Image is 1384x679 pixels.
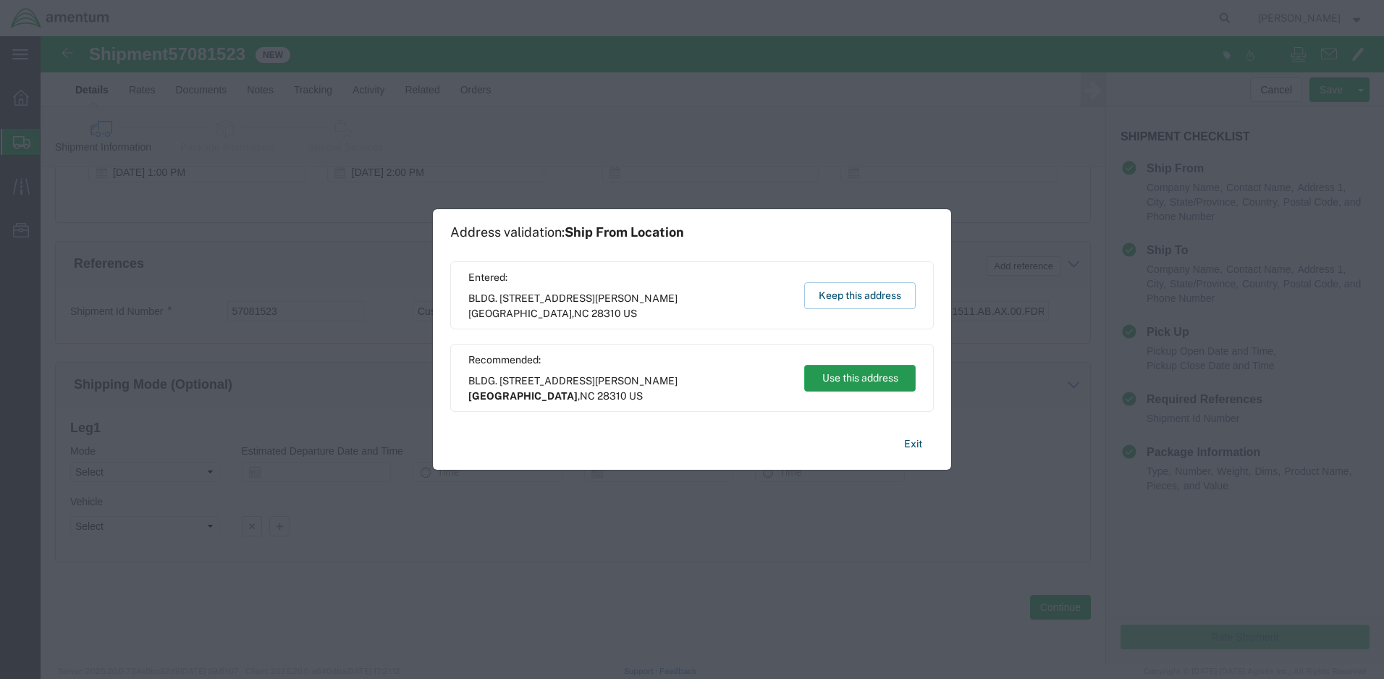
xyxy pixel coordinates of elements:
span: [GEOGRAPHIC_DATA] [468,390,578,402]
span: NC [580,390,595,402]
span: 28310 [597,390,627,402]
button: Exit [893,431,934,457]
span: BLDG. [STREET_ADDRESS][PERSON_NAME] , [468,374,790,404]
span: Ship From Location [565,224,684,240]
span: US [629,390,643,402]
button: Keep this address [804,282,916,309]
button: Use this address [804,365,916,392]
h1: Address validation: [450,224,684,240]
span: 28310 [591,308,621,319]
span: [GEOGRAPHIC_DATA] [468,308,572,319]
span: US [623,308,637,319]
span: Recommended: [468,353,790,368]
span: BLDG. [STREET_ADDRESS][PERSON_NAME] , [468,291,790,321]
span: NC [574,308,589,319]
span: Entered: [468,270,790,285]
